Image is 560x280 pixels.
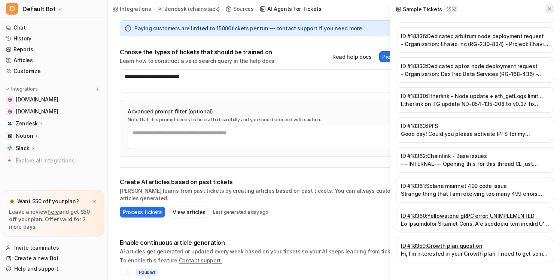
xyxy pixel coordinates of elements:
p: Create AI articles based on past tickets [120,178,425,186]
p: Lo Ipsumdolor Sitamet Cons, A'e seddoeiu tem incidid U'l etdolo magnaal enimadm ven Quisnostrud e... [401,220,549,228]
a: Sources [226,5,254,13]
span: / [153,6,155,12]
div: Sources [233,5,254,13]
span: Contact support. [179,257,222,264]
a: Invite teammates [3,243,104,253]
p: - Organization: Ehavio Inc (RG-230-834) - Project: Ehavio Inc project (PR-233-290) - User: [PERSO... [401,40,549,48]
p: Advanced prompt filter (optional) [128,108,417,115]
p: Notion [16,132,33,140]
a: Create a new Bot [3,253,104,264]
p: Zendesk [16,120,38,127]
span: / [222,6,223,12]
p: Leave a review and get $50 off your plan. Offer valid for 3 more days. [9,208,98,231]
p: Choose the types of tickets that should be trained on [120,48,276,56]
a: History [3,33,104,44]
a: Customize [3,66,104,76]
img: chainstack.com [7,109,12,114]
a: ID #18360:Yellowstone gRPC error: UNIMPLEMENTED [401,212,549,220]
span: Paying customers are limited to 15000 tickets per run — if you need more [134,24,362,32]
img: star [9,198,15,204]
a: chainstack.com[DOMAIN_NAME] [3,106,104,117]
p: AI articles get generated or updated every week based on your tickets so your AI keeps learning f... [120,248,425,255]
div: AI Agents for tickets [267,5,322,13]
p: Sample Tickets [403,5,442,13]
p: Good day! Could you please activate IPFS for my account? [401,130,549,138]
span: 5562 [444,6,458,12]
a: AI Agents for tickets [260,5,322,13]
img: explore all integrations [6,157,13,164]
button: Integrations [3,85,40,93]
span: / [256,6,258,12]
p: ---INTERNAL--- Opening this for this thread CL just reported that they are experiencing issues on... [401,160,549,168]
img: expand menu [4,86,10,92]
p: ( chainstack ) [188,5,220,13]
span: Default Bot [22,4,56,14]
a: ID #18333:Dedicated aptos node deployment request [401,62,549,70]
p: Strange thing that I am receiving too many 499 errors. Starting from [DATE] [401,190,549,198]
p: Learn how to construct a valid search query in the help docs. [120,57,276,65]
a: here [48,209,59,215]
a: Articles [3,55,104,66]
p: To enable this feature [120,257,425,264]
img: Slack [7,146,12,150]
a: ID #18359:Growth plan question [401,242,549,250]
button: Process tickets [120,207,165,217]
img: menu_add.svg [95,86,100,92]
p: Hi, I'm interested in your Growth plan. I need to get some archive data from the Solana chain in ... [401,250,549,258]
a: ID #18362:Chainlink - Base issues [401,152,549,160]
p: Want $50 off your plan? [17,198,79,205]
a: contact support [276,25,317,31]
p: Last generated a day ago [213,209,268,215]
p: - Organization: DexTrac Data Services (RG-168-436) - Project: aptos (PR-950-979) - User: [PERSON_... [401,70,549,78]
div: Integrations [120,5,151,13]
p: Etherlink on TG update ND-854-135-308 to v0.37 fix eth_getLogs block limit being 100 instead of 10k [401,100,549,108]
p: Slack [16,144,30,152]
a: ID #18361:Solana mainnet 499 code issue [401,182,549,190]
a: ID #18336:Dedicated arbitrum node deployment request [401,32,549,40]
span: Paused [136,269,158,276]
img: x [92,199,97,204]
a: docs.chainstack.com[DOMAIN_NAME] [3,94,104,105]
button: View articles [170,207,209,217]
a: ID #18330:Etherlink - Node update + eth_getLogs limit increase [401,92,549,100]
img: docs.chainstack.com [7,97,12,102]
p: Enable continuous article generation [120,239,425,246]
img: Zendesk [7,121,12,126]
a: Chat [3,22,104,33]
img: Notion [7,134,12,138]
span: [DOMAIN_NAME] [16,96,58,103]
a: Reports [3,44,104,55]
a: Zendesk(chainstack) [157,5,220,13]
a: Integrations [112,5,151,13]
button: Read help docs [329,51,375,62]
button: Preview sample [379,51,425,62]
p: Note that this prompt needs to be crafted carefully and you should proceed with caution. [128,117,417,123]
span: [DOMAIN_NAME] [16,108,58,115]
p: Zendesk [164,5,186,13]
span: D [6,3,18,15]
a: Explore all integrations [3,155,104,166]
p: Integrations [11,86,38,92]
a: Help and support [3,264,104,274]
span: Explore all integrations [16,155,101,167]
a: ID #18363:IPFS [401,122,549,130]
p: [PERSON_NAME] learns from past tickets by creating articles based on past tickets. You can always... [120,187,425,202]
